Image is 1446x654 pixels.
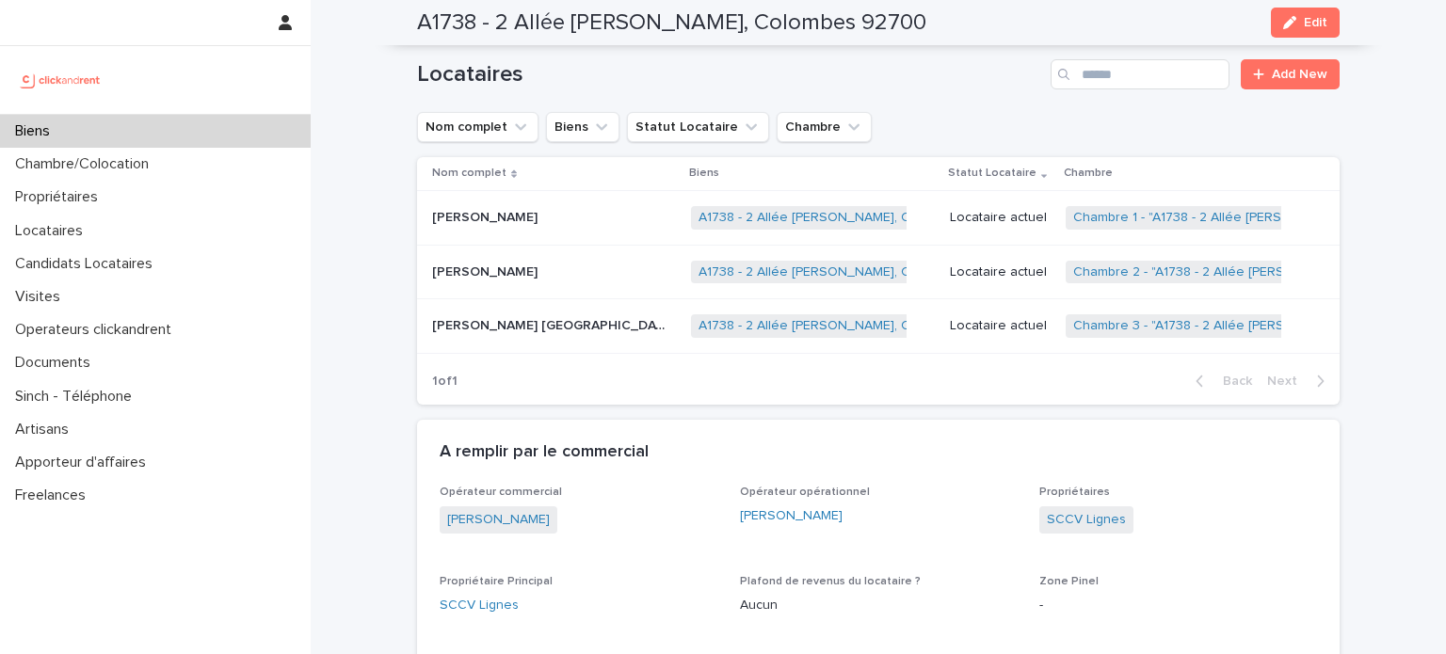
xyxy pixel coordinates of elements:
p: Biens [689,163,719,183]
p: Documents [8,354,105,372]
p: Candidats Locataires [8,255,168,273]
span: Next [1267,375,1309,388]
p: Aucun [740,596,1018,615]
p: Artisans [8,421,84,439]
button: Next [1260,373,1340,390]
p: Chambre [1064,163,1113,183]
span: Zone Pinel [1039,576,1099,587]
p: Nom complet [432,163,506,183]
a: SCCV Lignes [440,596,519,615]
p: Statut Locataire [948,163,1036,183]
span: Propriétaire Principal [440,576,553,587]
a: A1738 - 2 Allée [PERSON_NAME], Colombes 92700 [699,264,1007,280]
p: Freelances [8,487,101,504]
tr: [PERSON_NAME][PERSON_NAME] A1738 - 2 Allée [PERSON_NAME], Colombes 92700 Locataire actuelChambre ... [417,245,1340,299]
p: Locataire actuel [950,210,1051,226]
p: Propriétaires [8,188,113,206]
p: - [1039,596,1317,615]
tr: [PERSON_NAME][PERSON_NAME] A1738 - 2 Allée [PERSON_NAME], Colombes 92700 Locataire actuelChambre ... [417,190,1340,245]
span: Add New [1272,68,1327,81]
p: [PERSON_NAME] [432,206,541,226]
button: Edit [1271,8,1340,38]
h2: A1738 - 2 Allée [PERSON_NAME], Colombes 92700 [417,9,926,37]
p: 1 of 1 [417,359,473,405]
button: Statut Locataire [627,112,769,142]
span: Plafond de revenus du locataire ? [740,576,921,587]
p: Visites [8,288,75,306]
p: [PERSON_NAME] [432,261,541,280]
button: Chambre [777,112,872,142]
a: Add New [1241,59,1340,89]
p: Apporteur d'affaires [8,454,161,471]
button: Nom complet [417,112,538,142]
span: Opérateur opérationnel [740,487,870,498]
p: Biens [8,122,65,140]
span: Propriétaires [1039,487,1110,498]
tr: [PERSON_NAME] [GEOGRAPHIC_DATA][PERSON_NAME] [GEOGRAPHIC_DATA] A1738 - 2 Allée [PERSON_NAME], Col... [417,299,1340,354]
p: Sinch - Téléphone [8,388,147,406]
input: Search [1051,59,1229,89]
a: SCCV Lignes [1047,510,1126,530]
p: [PERSON_NAME] [GEOGRAPHIC_DATA] [432,314,671,334]
span: Back [1212,375,1252,388]
h2: A remplir par le commercial [440,442,649,463]
p: Locataire actuel [950,318,1051,334]
a: A1738 - 2 Allée [PERSON_NAME], Colombes 92700 [699,210,1007,226]
img: UCB0brd3T0yccxBKYDjQ [15,61,106,99]
a: [PERSON_NAME] [447,510,550,530]
h1: Locataires [417,61,1043,88]
p: Locataire actuel [950,264,1051,280]
button: Back [1181,373,1260,390]
a: [PERSON_NAME] [740,506,843,526]
span: Edit [1304,16,1327,29]
a: A1738 - 2 Allée [PERSON_NAME], Colombes 92700 [699,318,1007,334]
p: Locataires [8,222,98,240]
p: Chambre/Colocation [8,155,164,173]
span: Opérateur commercial [440,487,562,498]
button: Biens [546,112,619,142]
p: Operateurs clickandrent [8,321,186,339]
